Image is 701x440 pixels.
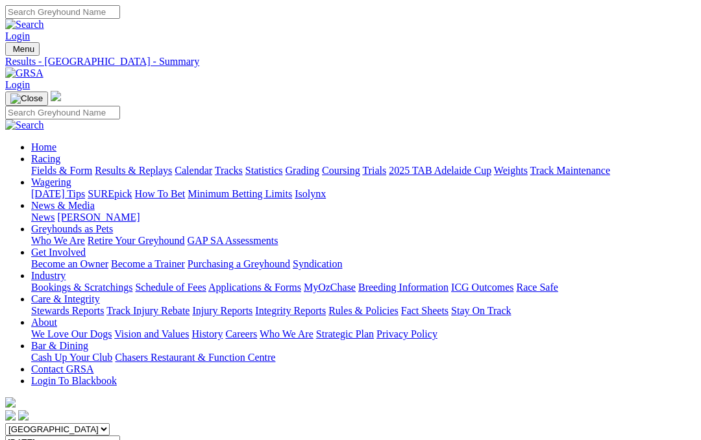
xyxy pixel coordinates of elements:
[293,258,342,269] a: Syndication
[31,247,86,258] a: Get Involved
[245,165,283,176] a: Statistics
[115,352,275,363] a: Chasers Restaurant & Function Centre
[18,410,29,421] img: twitter.svg
[494,165,528,176] a: Weights
[304,282,356,293] a: MyOzChase
[31,223,113,234] a: Greyhounds as Pets
[208,282,301,293] a: Applications & Forms
[31,282,132,293] a: Bookings & Scratchings
[516,282,558,293] a: Race Safe
[5,106,120,119] input: Search
[358,282,449,293] a: Breeding Information
[10,93,43,104] img: Close
[31,328,696,340] div: About
[175,165,212,176] a: Calendar
[225,328,257,339] a: Careers
[316,328,374,339] a: Strategic Plan
[31,153,60,164] a: Racing
[88,235,185,246] a: Retire Your Greyhound
[5,397,16,408] img: logo-grsa-white.png
[31,352,112,363] a: Cash Up Your Club
[31,141,56,153] a: Home
[5,42,40,56] button: Toggle navigation
[5,19,44,31] img: Search
[135,282,206,293] a: Schedule of Fees
[5,79,30,90] a: Login
[106,305,190,316] a: Track Injury Rebate
[95,165,172,176] a: Results & Replays
[401,305,449,316] a: Fact Sheets
[192,305,252,316] a: Injury Reports
[188,235,278,246] a: GAP SA Assessments
[57,212,140,223] a: [PERSON_NAME]
[31,317,57,328] a: About
[135,188,186,199] a: How To Bet
[114,328,189,339] a: Vision and Values
[31,188,85,199] a: [DATE] Tips
[31,212,696,223] div: News & Media
[111,258,185,269] a: Become a Trainer
[295,188,326,199] a: Isolynx
[31,270,66,281] a: Industry
[389,165,491,176] a: 2025 TAB Adelaide Cup
[188,258,290,269] a: Purchasing a Greyhound
[31,363,93,374] a: Contact GRSA
[31,165,696,177] div: Racing
[31,258,696,270] div: Get Involved
[31,293,100,304] a: Care & Integrity
[31,235,85,246] a: Who We Are
[31,212,55,223] a: News
[5,56,696,67] a: Results - [GEOGRAPHIC_DATA] - Summary
[31,352,696,363] div: Bar & Dining
[31,305,696,317] div: Care & Integrity
[13,44,34,54] span: Menu
[362,165,386,176] a: Trials
[215,165,243,176] a: Tracks
[5,31,30,42] a: Login
[51,91,61,101] img: logo-grsa-white.png
[5,5,120,19] input: Search
[31,165,92,176] a: Fields & Form
[451,305,511,316] a: Stay On Track
[31,340,88,351] a: Bar & Dining
[31,305,104,316] a: Stewards Reports
[5,410,16,421] img: facebook.svg
[31,282,696,293] div: Industry
[260,328,314,339] a: Who We Are
[31,258,108,269] a: Become an Owner
[5,67,43,79] img: GRSA
[328,305,399,316] a: Rules & Policies
[31,200,95,211] a: News & Media
[31,328,112,339] a: We Love Our Dogs
[322,165,360,176] a: Coursing
[376,328,437,339] a: Privacy Policy
[31,375,117,386] a: Login To Blackbook
[191,328,223,339] a: History
[188,188,292,199] a: Minimum Betting Limits
[530,165,610,176] a: Track Maintenance
[255,305,326,316] a: Integrity Reports
[5,92,48,106] button: Toggle navigation
[5,119,44,131] img: Search
[88,188,132,199] a: SUREpick
[31,177,71,188] a: Wagering
[31,188,696,200] div: Wagering
[286,165,319,176] a: Grading
[451,282,513,293] a: ICG Outcomes
[31,235,696,247] div: Greyhounds as Pets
